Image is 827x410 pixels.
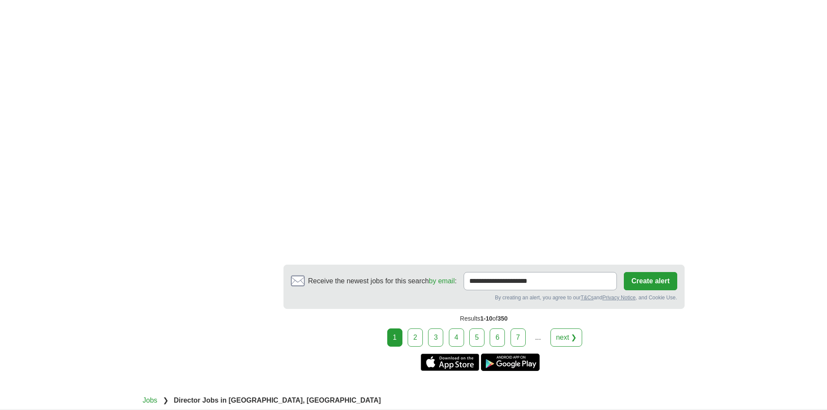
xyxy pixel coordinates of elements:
[421,354,479,371] a: Get the iPhone app
[480,315,492,322] span: 1-10
[163,397,168,404] span: ❯
[624,272,677,290] button: Create alert
[511,328,526,347] a: 7
[387,328,402,347] div: 1
[408,328,423,347] a: 2
[174,397,381,404] strong: Director Jobs in [GEOGRAPHIC_DATA], [GEOGRAPHIC_DATA]
[490,328,505,347] a: 6
[283,309,685,328] div: Results of
[469,328,484,347] a: 5
[481,354,540,371] a: Get the Android app
[428,328,443,347] a: 3
[291,294,677,302] div: By creating an alert, you agree to our and , and Cookie Use.
[602,295,636,301] a: Privacy Notice
[529,329,547,346] div: ...
[580,295,593,301] a: T&Cs
[449,328,464,347] a: 4
[308,276,457,286] span: Receive the newest jobs for this search :
[498,315,507,322] span: 350
[429,277,455,285] a: by email
[550,328,583,347] a: next ❯
[143,397,158,404] a: Jobs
